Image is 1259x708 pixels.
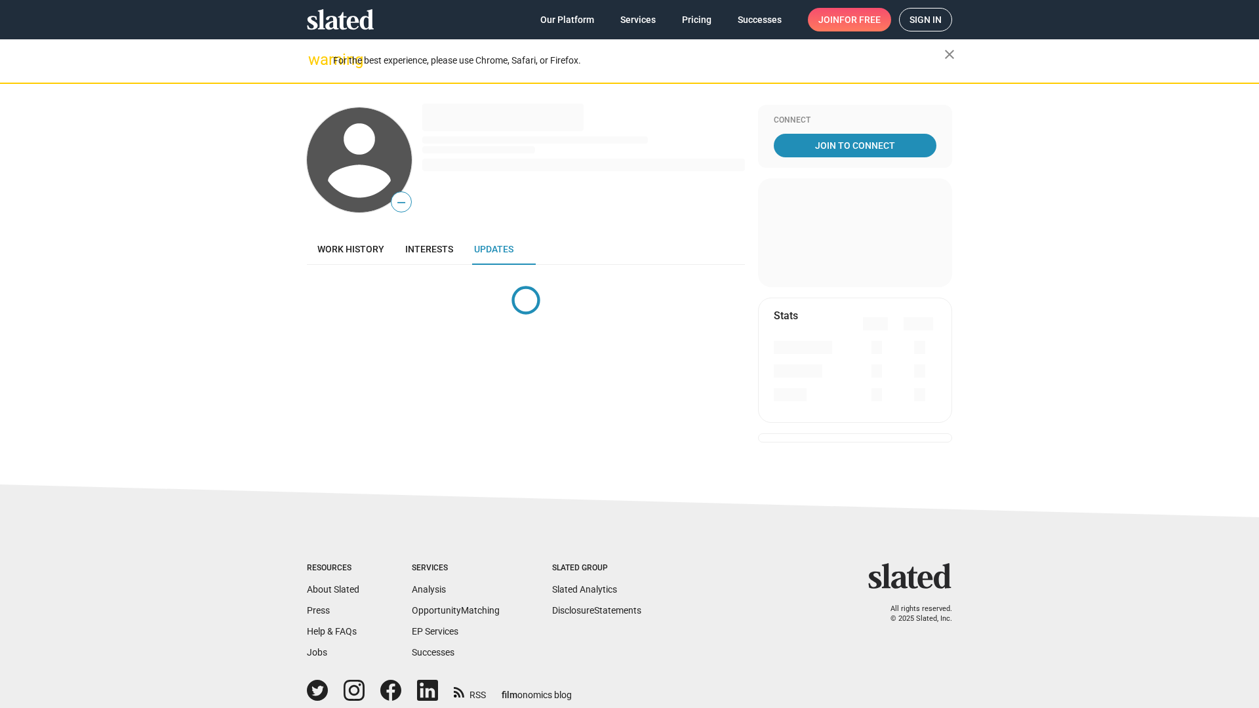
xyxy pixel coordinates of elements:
a: Services [610,8,666,31]
div: Services [412,563,500,574]
p: All rights reserved. © 2025 Slated, Inc. [877,604,952,623]
a: EP Services [412,626,458,637]
span: Work history [317,244,384,254]
span: Services [620,8,656,31]
div: For the best experience, please use Chrome, Safari, or Firefox. [333,52,944,69]
mat-icon: warning [308,52,324,68]
a: RSS [454,681,486,701]
div: Resources [307,563,359,574]
span: for free [839,8,881,31]
a: Work history [307,233,395,265]
span: Interests [405,244,453,254]
span: Updates [474,244,513,254]
span: Sign in [909,9,942,31]
a: Jobs [307,647,327,658]
span: Our Platform [540,8,594,31]
a: Analysis [412,584,446,595]
a: filmonomics blog [502,678,572,701]
span: Join To Connect [776,134,934,157]
span: — [391,194,411,211]
a: Pricing [671,8,722,31]
div: Connect [774,115,936,126]
a: DisclosureStatements [552,605,641,616]
a: Successes [727,8,792,31]
a: Our Platform [530,8,605,31]
a: Press [307,605,330,616]
mat-icon: close [942,47,957,62]
div: Slated Group [552,563,641,574]
span: film [502,690,517,700]
a: Updates [464,233,524,265]
a: Joinfor free [808,8,891,31]
a: Successes [412,647,454,658]
span: Pricing [682,8,711,31]
span: Join [818,8,881,31]
a: Sign in [899,8,952,31]
a: Join To Connect [774,134,936,157]
a: OpportunityMatching [412,605,500,616]
span: Successes [738,8,782,31]
a: Slated Analytics [552,584,617,595]
a: Interests [395,233,464,265]
a: About Slated [307,584,359,595]
mat-card-title: Stats [774,309,798,323]
a: Help & FAQs [307,626,357,637]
